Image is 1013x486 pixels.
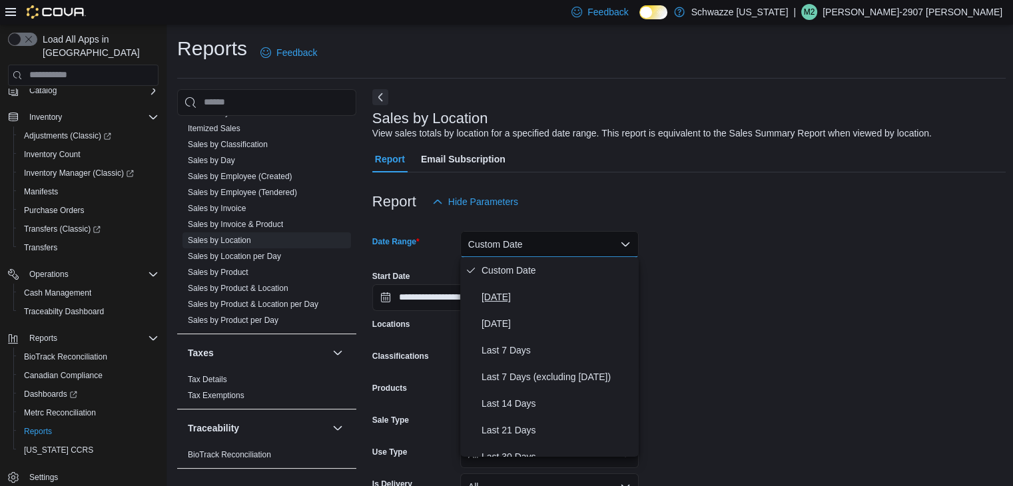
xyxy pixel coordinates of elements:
[482,316,633,332] span: [DATE]
[24,224,101,234] span: Transfers (Classic)
[19,165,159,181] span: Inventory Manager (Classic)
[13,302,164,321] button: Traceabilty Dashboard
[19,304,159,320] span: Traceabilty Dashboard
[13,403,164,422] button: Metrc Reconciliation
[19,442,99,458] a: [US_STATE] CCRS
[19,184,63,200] a: Manifests
[3,108,164,126] button: Inventory
[19,285,97,301] a: Cash Management
[372,126,932,140] div: View sales totals by location for a specified date range. This report is equivalent to the Sales ...
[188,390,244,401] span: Tax Exemptions
[188,155,235,166] span: Sales by Day
[330,420,346,436] button: Traceability
[24,266,159,282] span: Operations
[188,267,248,278] span: Sales by Product
[19,405,159,421] span: Metrc Reconciliation
[29,112,62,122] span: Inventory
[188,421,327,435] button: Traceability
[24,352,107,362] span: BioTrack Reconciliation
[372,111,488,126] h3: Sales by Location
[24,186,58,197] span: Manifests
[24,469,63,485] a: Settings
[188,300,318,309] a: Sales by Product & Location per Day
[24,149,81,160] span: Inventory Count
[29,333,57,344] span: Reports
[482,369,633,385] span: Last 7 Days (excluding [DATE])
[804,4,815,20] span: M2
[19,386,159,402] span: Dashboards
[188,219,283,230] span: Sales by Invoice & Product
[188,236,251,245] a: Sales by Location
[19,146,159,162] span: Inventory Count
[482,422,633,438] span: Last 21 Days
[188,346,327,360] button: Taxes
[188,268,248,277] a: Sales by Product
[188,346,214,360] h3: Taxes
[188,140,268,149] a: Sales by Classification
[19,240,159,256] span: Transfers
[188,220,283,229] a: Sales by Invoice & Product
[19,240,63,256] a: Transfers
[24,370,103,381] span: Canadian Compliance
[188,235,251,246] span: Sales by Location
[330,345,346,361] button: Taxes
[188,283,288,294] span: Sales by Product & Location
[13,284,164,302] button: Cash Management
[19,349,159,365] span: BioTrack Reconciliation
[188,156,235,165] a: Sales by Day
[24,83,62,99] button: Catalog
[448,195,518,208] span: Hide Parameters
[24,205,85,216] span: Purchase Orders
[188,171,292,182] span: Sales by Employee (Created)
[13,220,164,238] a: Transfers (Classic)
[19,386,83,402] a: Dashboards
[188,123,240,134] span: Itemized Sales
[19,285,159,301] span: Cash Management
[19,165,139,181] a: Inventory Manager (Classic)
[823,4,1002,20] p: [PERSON_NAME]-2907 [PERSON_NAME]
[188,450,271,459] a: BioTrack Reconciliation
[255,39,322,66] a: Feedback
[19,405,101,421] a: Metrc Reconciliation
[13,126,164,145] a: Adjustments (Classic)
[482,449,633,465] span: Last 30 Days
[188,391,244,400] a: Tax Exemptions
[188,188,297,197] a: Sales by Employee (Tendered)
[24,330,159,346] span: Reports
[13,441,164,459] button: [US_STATE] CCRS
[276,46,317,59] span: Feedback
[19,304,109,320] a: Traceabilty Dashboard
[691,4,789,20] p: Schwazze [US_STATE]
[372,271,410,282] label: Start Date
[188,284,288,293] a: Sales by Product & Location
[13,182,164,201] button: Manifests
[24,288,91,298] span: Cash Management
[29,85,57,96] span: Catalog
[372,415,409,425] label: Sale Type
[13,348,164,366] button: BioTrack Reconciliation
[460,231,639,258] button: Custom Date
[482,262,633,278] span: Custom Date
[188,124,240,133] a: Itemized Sales
[188,375,227,384] a: Tax Details
[19,128,159,144] span: Adjustments (Classic)
[177,35,247,62] h1: Reports
[29,472,58,483] span: Settings
[188,316,278,325] a: Sales by Product per Day
[24,242,57,253] span: Transfers
[188,108,229,117] a: End Of Day
[460,257,639,457] div: Select listbox
[188,374,227,385] span: Tax Details
[13,145,164,164] button: Inventory Count
[188,204,246,213] a: Sales by Invoice
[3,265,164,284] button: Operations
[177,105,356,334] div: Sales
[19,128,117,144] a: Adjustments (Classic)
[19,221,106,237] a: Transfers (Classic)
[27,5,86,19] img: Cova
[372,194,416,210] h3: Report
[188,252,281,261] a: Sales by Location per Day
[587,5,628,19] span: Feedback
[3,81,164,100] button: Catalog
[188,172,292,181] a: Sales by Employee (Created)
